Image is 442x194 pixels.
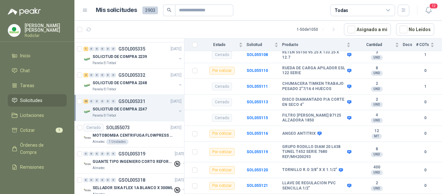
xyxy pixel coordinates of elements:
a: Solicitudes [8,94,67,107]
img: Company Logo [8,24,20,37]
div: UND [371,152,383,157]
div: 0 [83,152,88,156]
div: 0 [94,47,99,51]
p: Panela El Trébol [93,61,116,66]
div: 0 [94,73,99,77]
a: SOL055111 [247,84,268,89]
b: GRUPO RODILLO DIAM 20 L438 TUNEL T452 SERIE 7680 REF/MH200293 [282,144,346,160]
b: DISCO DIAMANTADO P/A CORTE EN SECO 4" [282,97,346,107]
p: Almatec [93,139,105,144]
p: [DATE] [175,177,186,183]
div: 0 [94,99,99,104]
p: SOLICITUD DE COMPRA 2247 [93,106,147,112]
th: # COTs [416,39,442,51]
div: 0 [105,99,110,104]
a: Órdenes de Compra [8,139,67,158]
div: 2 [83,73,88,77]
b: 0 [416,115,434,121]
div: 0 [111,178,116,182]
a: Configuración [8,176,67,188]
p: Panela El Trébol [93,113,116,118]
div: 0 [111,47,116,51]
button: No Leídos [396,23,434,36]
b: ANGEO ANTITRIX [282,131,316,136]
span: Cotizar [20,127,35,134]
a: SOL055119 [247,150,268,154]
a: SOL055110 [247,68,268,73]
p: MOTOBOMBA CENTRIFUGA FLOWPRESS 1.5HP-220 [93,132,173,139]
div: 0 [100,152,105,156]
div: 0 [100,178,105,182]
a: 0 0 0 0 0 0 GSOL005319[DATE] Company LogoGUANTE TIPO INGENIERO CORTO REFORZADOAlmatec [83,150,187,171]
b: 0 [416,131,434,137]
img: Logo peakr [8,8,41,16]
p: [DATE] [175,151,186,157]
div: 20 [83,99,88,104]
p: Almatec [93,165,105,171]
b: RETÉN 55150 95.25 X 133.25 X 12.7 [282,50,346,60]
div: 0 [94,152,99,156]
a: SOL055120 [247,168,268,172]
div: 0 [89,178,94,182]
div: UND [371,86,383,92]
b: SOL055108 [247,52,268,57]
b: 0 [416,149,434,155]
b: TORNILLO R.O 3/8" X X 1.1/2" [282,167,337,173]
span: Inicio [20,52,30,59]
p: SELLADOR SIKA FLEX 1A BLANCO X 300ML [93,185,173,191]
div: UND [371,102,383,107]
img: Company Logo [83,82,91,89]
p: GSOL005335 [118,47,145,51]
a: SOL055115 [247,116,268,120]
div: 0 [111,99,116,104]
span: Producto [282,42,345,47]
b: 2 [354,97,399,102]
div: 0 [89,73,94,77]
p: GSOL005318 [118,178,145,182]
a: 20 0 0 0 0 0 GSOL005331[DATE] Company LogoSOLICITUD DE COMPRA 2247Panela El Trébol [83,97,183,118]
button: 12 [423,5,434,16]
b: 8 [354,66,399,71]
span: Estado [201,42,238,47]
div: UND [371,170,383,175]
a: Inicio [8,50,67,62]
span: Remisiones [20,164,44,171]
b: CHUMACERA TIMKEN TRABAJO PESADO 2"7/16 4 HUECOS [282,81,346,91]
img: Company Logo [83,55,91,63]
p: [DATE] [171,125,182,131]
span: Órdenes de Compra [20,142,61,156]
span: search [167,8,171,12]
div: Por cotizar [209,148,235,156]
div: 0 [89,99,94,104]
b: 400 [354,165,399,170]
a: Remisiones [8,161,67,173]
h1: Mis solicitudes [96,6,137,15]
div: Por cotizar [209,130,235,138]
div: UND [371,71,383,76]
div: Cerrado [212,51,232,59]
a: 2 0 0 0 0 0 GSOL005332[DATE] Company LogoSOLICITUD DE COMPRA 2248Panela El Trébol [83,71,183,92]
div: 0 [105,152,110,156]
b: 0 [416,167,434,173]
a: Cotizar1 [8,124,67,136]
b: RUEDA DE CARGA APILADOR ESL 122 SERIE [282,66,346,76]
div: 0 [111,73,116,77]
p: GSOL005319 [118,152,145,156]
div: 0 [100,47,105,51]
p: Panela El Trébol [93,87,116,92]
p: [DATE] [171,46,182,52]
b: 12 [354,129,399,134]
div: Por cotizar [209,166,235,174]
div: 0 [89,152,94,156]
th: Docs [403,39,416,51]
div: Cerrado [212,83,232,90]
div: MT [371,134,382,139]
b: 1 [416,52,434,58]
b: FILTRO [PERSON_NAME] B7125 ALZADORA 1850 [282,113,346,123]
p: [DATE] [171,98,182,105]
b: 2 [354,81,399,86]
p: [PERSON_NAME] [PERSON_NAME] [25,23,67,32]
